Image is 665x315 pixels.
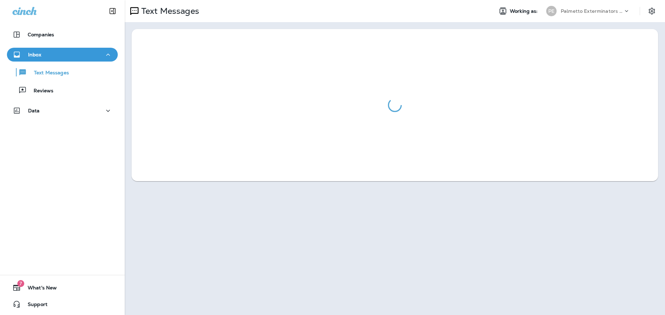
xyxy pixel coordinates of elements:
[7,28,118,41] button: Companies
[103,4,122,18] button: Collapse Sidebar
[21,285,57,293] span: What's New
[7,65,118,80] button: Text Messages
[27,70,69,76] p: Text Messages
[27,88,53,94] p: Reviews
[139,6,199,16] p: Text Messages
[7,281,118,295] button: 7What's New
[17,280,24,287] span: 7
[510,8,539,14] span: Working as:
[21,302,47,310] span: Support
[7,48,118,62] button: Inbox
[28,52,41,57] p: Inbox
[561,8,623,14] p: Palmetto Exterminators LLC
[28,108,40,113] p: Data
[7,104,118,118] button: Data
[646,5,658,17] button: Settings
[7,83,118,98] button: Reviews
[28,32,54,37] p: Companies
[546,6,557,16] div: PE
[7,297,118,311] button: Support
